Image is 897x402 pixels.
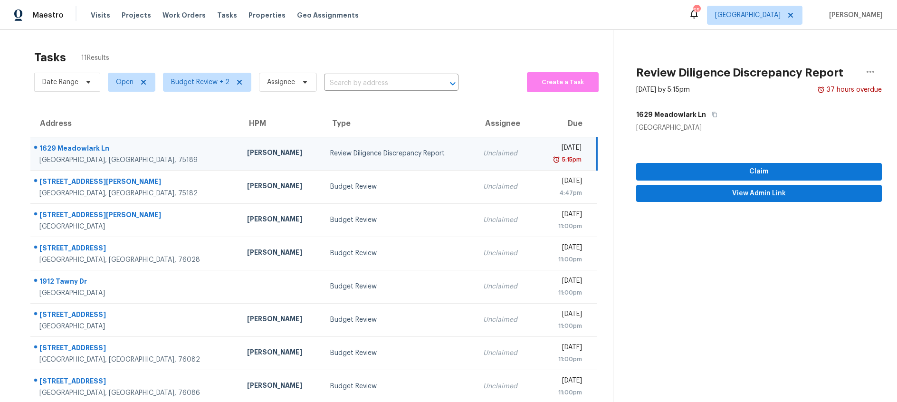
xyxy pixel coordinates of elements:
div: [PERSON_NAME] [247,347,315,359]
span: Budget Review + 2 [171,77,229,87]
div: 11:00pm [542,321,582,331]
span: Work Orders [162,10,206,20]
div: 11:00pm [542,388,582,397]
th: Type [323,110,476,137]
button: Copy Address [706,106,719,123]
div: Unclaimed [483,348,526,358]
span: Visits [91,10,110,20]
div: Review Diligence Discrepancy Report [330,149,468,158]
div: 1629 Meadowlark Ln [39,144,232,155]
div: [DATE] [542,376,582,388]
button: Claim [636,163,882,181]
div: Budget Review [330,382,468,391]
th: Address [30,110,239,137]
h5: 1629 Meadowlark Ln [636,110,706,119]
th: Assignee [476,110,534,137]
th: Due [534,110,597,137]
div: [PERSON_NAME] [247,214,315,226]
span: Tasks [217,12,237,19]
div: [GEOGRAPHIC_DATA], [GEOGRAPHIC_DATA], 75189 [39,155,232,165]
div: [GEOGRAPHIC_DATA], [GEOGRAPHIC_DATA], 76082 [39,355,232,364]
div: [STREET_ADDRESS] [39,243,232,255]
div: 11:00pm [542,288,582,297]
div: [PERSON_NAME] [247,314,315,326]
div: [PERSON_NAME] [247,248,315,259]
div: [PERSON_NAME] [247,381,315,392]
div: [GEOGRAPHIC_DATA] [39,222,232,231]
div: [STREET_ADDRESS][PERSON_NAME] [39,177,232,189]
img: Overdue Alarm Icon [553,155,560,164]
img: Overdue Alarm Icon [817,85,825,95]
div: Unclaimed [483,249,526,258]
th: HPM [239,110,323,137]
span: [PERSON_NAME] [825,10,883,20]
div: [DATE] [542,143,582,155]
div: [GEOGRAPHIC_DATA] [39,322,232,331]
button: View Admin Link [636,185,882,202]
div: 55 [693,6,700,15]
div: [DATE] [542,309,582,321]
button: Create a Task [527,72,599,92]
div: Budget Review [330,348,468,358]
input: Search by address [324,76,432,91]
div: Budget Review [330,215,468,225]
span: Open [116,77,134,87]
div: [DATE] [542,343,582,354]
div: [STREET_ADDRESS] [39,310,232,322]
span: Maestro [32,10,64,20]
div: [DATE] [542,176,582,188]
div: [PERSON_NAME] [247,148,315,160]
div: [STREET_ADDRESS][PERSON_NAME] [39,210,232,222]
div: [DATE] [542,276,582,288]
div: [GEOGRAPHIC_DATA] [39,288,232,298]
div: 5:15pm [560,155,582,164]
div: 11:00pm [542,255,582,264]
span: View Admin Link [644,188,874,200]
div: Unclaimed [483,182,526,191]
div: 11:00pm [542,354,582,364]
span: Date Range [42,77,78,87]
span: Projects [122,10,151,20]
span: Create a Task [532,77,594,88]
div: [STREET_ADDRESS] [39,343,232,355]
div: Budget Review [330,282,468,291]
span: 11 Results [81,53,109,63]
div: Unclaimed [483,149,526,158]
div: Unclaimed [483,382,526,391]
div: 11:00pm [542,221,582,231]
div: [DATE] [542,210,582,221]
div: [DATE] [542,243,582,255]
span: Properties [248,10,286,20]
div: 37 hours overdue [825,85,882,95]
div: Unclaimed [483,282,526,291]
div: Budget Review [330,182,468,191]
div: [GEOGRAPHIC_DATA], [GEOGRAPHIC_DATA], 76086 [39,388,232,398]
div: [GEOGRAPHIC_DATA], [GEOGRAPHIC_DATA], 75182 [39,189,232,198]
div: [PERSON_NAME] [247,181,315,193]
div: [GEOGRAPHIC_DATA], [GEOGRAPHIC_DATA], 76028 [39,255,232,265]
div: Unclaimed [483,315,526,325]
span: [GEOGRAPHIC_DATA] [715,10,781,20]
span: Assignee [267,77,295,87]
div: 1912 Tawny Dr [39,277,232,288]
div: [DATE] by 5:15pm [636,85,690,95]
h2: Review Diligence Discrepancy Report [636,68,843,77]
button: Open [446,77,459,90]
div: 4:47pm [542,188,582,198]
h2: Tasks [34,53,66,62]
div: Budget Review [330,249,468,258]
span: Geo Assignments [297,10,359,20]
div: [GEOGRAPHIC_DATA] [636,123,882,133]
div: [STREET_ADDRESS] [39,376,232,388]
span: Claim [644,166,874,178]
div: Budget Review [330,315,468,325]
div: Unclaimed [483,215,526,225]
